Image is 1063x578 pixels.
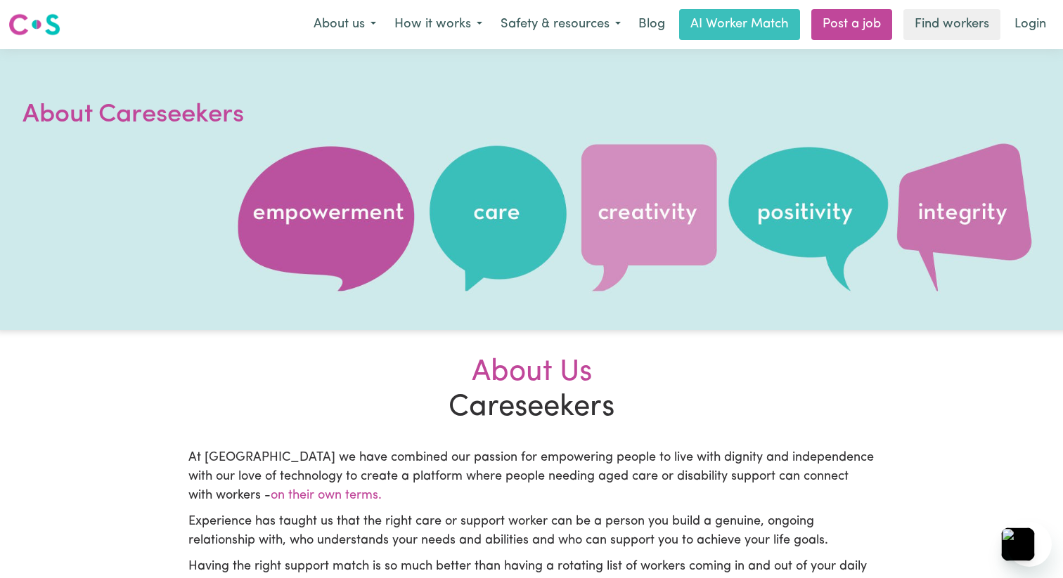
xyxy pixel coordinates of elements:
[903,9,1000,40] a: Find workers
[180,355,883,426] h2: Careseekers
[491,10,630,39] button: Safety & resources
[630,9,674,40] a: Blog
[188,355,875,390] div: About Us
[8,12,60,37] img: Careseekers logo
[385,10,491,39] button: How it works
[811,9,892,40] a: Post a job
[188,449,875,506] p: At [GEOGRAPHIC_DATA] we have combined our passion for empowering people to live with dignity and ...
[1006,9,1055,40] a: Login
[188,513,875,551] p: Experience has taught us that the right care or support worker can be a person you build a genuin...
[304,10,385,39] button: About us
[1007,522,1052,567] iframe: Button to launch messaging window
[679,9,800,40] a: AI Worker Match
[22,97,360,133] h1: About Careseekers
[271,490,382,502] span: on their own terms.
[8,8,60,41] a: Careseekers logo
